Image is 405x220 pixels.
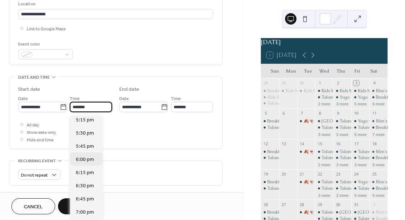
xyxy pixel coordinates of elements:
div: Breakfast at [GEOGRAPHIC_DATA] [267,118,338,124]
div: Location [18,0,212,8]
span: All day [27,121,39,129]
div: 14 [299,141,305,146]
div: Talons Bar - Open [321,179,357,185]
div: Kids Summer Fun Challenge [304,88,358,94]
div: Talons Grille - Open [351,155,369,161]
span: Hide end time [27,136,54,144]
div: 13 [281,141,286,146]
div: Talons Grille - Open [333,155,351,161]
span: Link to Google Maps [27,25,66,33]
div: Sun [267,64,283,78]
div: 30 [299,80,305,86]
div: Talons Grille - Open [358,155,397,161]
div: Talona Walks! - Self-led Nature Walk Through Resort [267,155,370,161]
div: 12 [263,141,268,146]
div: Kids Summer Fun Challenge [321,88,375,94]
button: 3 more [315,192,333,198]
div: Talons Bar - Open [358,185,393,192]
div: 9 [335,111,341,116]
div: Breakfast at [GEOGRAPHIC_DATA] [267,179,338,185]
div: Yoga - Friday Unwind at the Ridge! [351,94,369,100]
div: Kids Summer Fun Challenge [261,94,279,100]
div: Talons Bar - Open [315,149,333,155]
div: Talons Grille - Open [315,155,333,161]
div: 1 [317,80,322,86]
div: Grandview Hall - Closed for Private Event [333,209,351,215]
div: 23 [335,172,341,177]
div: 29 [317,202,322,207]
div: [DATE] [261,38,388,47]
div: 🍂👻 Kids Resort Challenge 👻🍂 [297,118,315,124]
div: Talona Walks! - Self-led Nature Walk Through Resort [267,185,370,192]
div: Talona Walks! - Self-led Nature Walk Through Resort [261,155,279,161]
div: Breakfast at Talons Grille [261,209,279,215]
div: End date [119,86,139,93]
div: Talona Walks! - Self-led Nature Walk Through Resort [261,125,279,131]
div: 11 [372,111,377,116]
div: 18 [372,141,377,146]
div: Kids Summer Fun Challenge [333,88,351,94]
button: 2 more [315,100,333,106]
div: Talona Walks! - Self-led Nature Walk Through Resort [267,100,370,106]
div: Men's Bible Study Group [369,118,388,124]
div: Talons Grille - Open [340,155,379,161]
div: 3 [353,80,359,86]
div: 22 [317,172,322,177]
div: Talons Grille - Open [321,155,361,161]
span: Do not repeat [21,171,48,179]
div: Kids Summer Fun Challenge [315,88,333,94]
span: 7:00 pm [76,209,94,216]
div: Men's Bible Study Group [369,209,388,215]
button: 2 more [333,161,351,167]
span: Show date only [27,129,56,136]
div: Kids Summer Fun Challenge [285,88,340,94]
div: 15 [317,141,322,146]
button: 6 more [370,100,388,106]
span: Time [70,95,80,103]
div: Talons Bar - Open [340,149,375,155]
div: Kids Summer Fun Challenge [267,94,321,100]
div: Talons Grille - Open [340,185,379,192]
div: 30 [335,202,341,207]
div: Sat [365,64,382,78]
button: 3 more [315,131,333,137]
div: 6 [281,111,286,116]
span: 6:00 pm [76,156,94,163]
div: Thu [332,64,349,78]
div: Breakfast at Talons Grille [261,88,279,94]
div: Talons Grille - Open [340,125,379,131]
div: Talons Grille - Open [321,185,361,192]
div: Grandview Hall - Closed for Private Event [351,209,369,215]
div: 16 [335,141,341,146]
span: Date [119,95,129,103]
span: 6:30 pm [76,182,94,190]
button: 3 more [352,161,369,167]
div: Talona Walks! - Self-led Nature Walk Through Resort [261,185,279,192]
div: Breakfast at Talons Grille [369,155,388,161]
div: 2 [335,80,341,86]
div: 🍂👻 Kids Resort Challenge 👻🍂 [304,118,369,124]
div: Talons Bar - Open [321,125,357,131]
div: 🍂👻 Kids Resort Challenge 👻🍂 [304,149,369,155]
div: 5 [263,111,268,116]
div: 🍂👻 Kids Resort Challenge 👻🍂 [297,149,315,155]
div: Kids Summer Fun Challenge [297,88,315,94]
div: 17 [353,141,359,146]
div: 1 [372,202,377,207]
div: Talons Bar - Open [333,118,351,124]
button: 2 more [315,161,333,167]
button: 5 more [352,192,369,198]
span: Date and time [18,74,50,81]
div: Breakfast at Talons Grille [369,125,388,131]
div: Talons Bar - Open [321,149,357,155]
div: Yoga with Beth at Talona Ridge [351,118,369,124]
div: Talona Walks! - Self-led Nature Walk Through Resort [267,125,370,131]
div: Talons Bar - Open [333,149,351,155]
div: Talons Bar - Open [340,118,375,124]
div: Men's Bible Study Group [369,179,388,185]
div: Talons Bar - Open [321,94,357,100]
div: Breakfast at [GEOGRAPHIC_DATA] [267,88,338,94]
div: Mon [283,64,299,78]
button: 5 more [352,131,369,137]
div: 🍂👻 Kids Resort Challenge 👻🍂 [297,209,315,215]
